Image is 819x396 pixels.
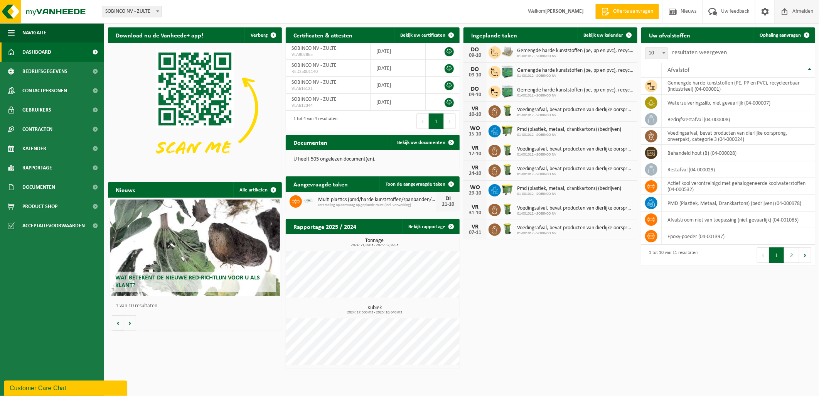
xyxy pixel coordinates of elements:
[662,178,815,195] td: actief kool verontreinigd met gehalogeneerde koolwaterstoffen (04-000532)
[292,52,364,58] span: VLA902865
[108,43,282,173] img: Download de VHEPlus App
[517,205,634,212] span: Voedingsafval, bevat producten van dierlijke oorsprong, onverpakt, categorie 3
[517,186,621,192] span: Pmd (plastiek, metaal, drankkartons) (bedrijven)
[292,80,337,85] span: SOBINCO NV - ZULTE
[302,194,315,207] img: LP-SK-00500-LPE-16
[102,6,162,17] span: SOBINCO NV - ZULTE
[233,182,281,198] a: Alle artikelen
[124,315,136,331] button: Volgende
[22,178,55,197] span: Documenten
[371,77,426,94] td: [DATE]
[440,202,456,207] div: 21-10
[501,203,514,216] img: WB-0140-HPE-GN-50
[662,111,815,128] td: bedrijfsrestafval (04-000008)
[290,311,460,315] span: 2024: 17,500 m3 - 2025: 10,640 m3
[760,33,801,38] span: Ophaling aanvragen
[501,104,514,117] img: WB-0140-HPE-GN-50
[286,27,360,42] h2: Certificaten & attesten
[251,33,268,38] span: Verberg
[386,182,445,187] span: Toon de aangevraagde taken
[517,212,634,216] span: 01-001012 - SOBINCO NV
[444,113,456,129] button: Next
[467,92,483,98] div: 09-10
[517,107,634,113] span: Voedingsafval, bevat producten van dierlijke oorsprong, onverpakt, categorie 3
[769,247,784,263] button: 1
[467,145,483,151] div: VR
[645,48,668,59] span: 10
[22,23,46,42] span: Navigatie
[429,113,444,129] button: 1
[467,86,483,92] div: DO
[286,219,364,234] h2: Rapportage 2025 / 2024
[108,182,143,197] h2: Nieuws
[371,94,426,111] td: [DATE]
[400,33,445,38] span: Bekijk uw certificaten
[292,69,364,75] span: RED25001140
[517,192,621,196] span: 01-001012 - SOBINCO NV
[463,27,525,42] h2: Ingeplande taken
[290,305,460,315] h3: Kubiek
[595,4,659,19] a: Offerte aanvragen
[108,27,211,42] h2: Download nu de Vanheede+ app!
[662,212,815,228] td: afvalstroom niet van toepassing (niet gevaarlijk) (04-001085)
[467,66,483,73] div: DO
[501,45,514,58] img: LP-PA-00000-WDN-11
[110,200,280,296] a: Wat betekent de nieuwe RED-richtlijn voor u als klant?
[667,67,689,73] span: Afvalstof
[397,140,445,145] span: Bekijk uw documenten
[501,163,514,176] img: WB-0140-HPE-GN-50
[501,84,514,98] img: PB-HB-1400-HPE-GN-11
[662,228,815,245] td: Epoxy-poeder (04-001397)
[467,73,483,78] div: 09-10
[662,145,815,161] td: behandeld hout (B) (04-000028)
[22,158,52,178] span: Rapportage
[577,27,637,43] a: Bekijk uw kalender
[467,106,483,112] div: VR
[402,219,459,234] a: Bekijk rapportage
[545,8,584,14] strong: [PERSON_NAME]
[784,247,799,263] button: 2
[501,183,514,196] img: WB-1100-HPE-GN-50
[467,53,483,58] div: 09-10
[22,120,52,139] span: Contracten
[645,47,668,59] span: 10
[501,144,514,157] img: WB-0140-HPE-GN-50
[467,125,483,132] div: WO
[467,230,483,235] div: 07-11
[292,86,364,92] span: VLA616121
[583,33,623,38] span: Bekijk uw kalender
[112,315,124,331] button: Vorige
[662,95,815,111] td: waterzuiveringsslib, niet gevaarlijk (04-000007)
[293,157,452,162] p: U heeft 505 ongelezen document(en).
[611,8,655,15] span: Offerte aanvragen
[501,64,514,79] img: PB-HB-1400-HPE-GN-11
[467,191,483,196] div: 29-10
[645,247,698,264] div: 1 tot 10 van 11 resultaten
[799,247,811,263] button: Next
[290,113,337,130] div: 1 tot 4 van 4 resultaten
[467,224,483,230] div: VR
[379,176,459,192] a: Toon de aangevraagde taken
[286,176,356,191] h2: Aangevraagde taken
[517,152,634,157] span: 01-001012 - SOBINCO NV
[22,216,85,235] span: Acceptatievoorwaarden
[517,166,634,172] span: Voedingsafval, bevat producten van dierlijke oorsprong, onverpakt, categorie 3
[292,103,364,109] span: VLA612344
[4,379,129,396] iframe: chat widget
[641,27,698,42] h2: Uw afvalstoffen
[467,47,483,53] div: DO
[517,74,634,78] span: 01-001012 - SOBINCO NV
[394,27,459,43] a: Bekijk uw certificaten
[517,54,634,59] span: 01-001012 - SOBINCO NV
[244,27,281,43] button: Verberg
[318,197,436,203] span: Multi plastics (pmd/harde kunststoffen/spanbanden/eps/folie naturel/folie gemeng...
[467,132,483,137] div: 15-10
[116,275,260,288] span: Wat betekent de nieuwe RED-richtlijn voor u als klant?
[371,60,426,77] td: [DATE]
[467,204,483,210] div: VR
[672,49,727,56] label: resultaten weergeven
[662,161,815,178] td: restafval (04-000029)
[757,247,769,263] button: Previous
[22,81,67,100] span: Contactpersonen
[517,225,634,231] span: Voedingsafval, bevat producten van dierlijke oorsprong, onverpakt, categorie 3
